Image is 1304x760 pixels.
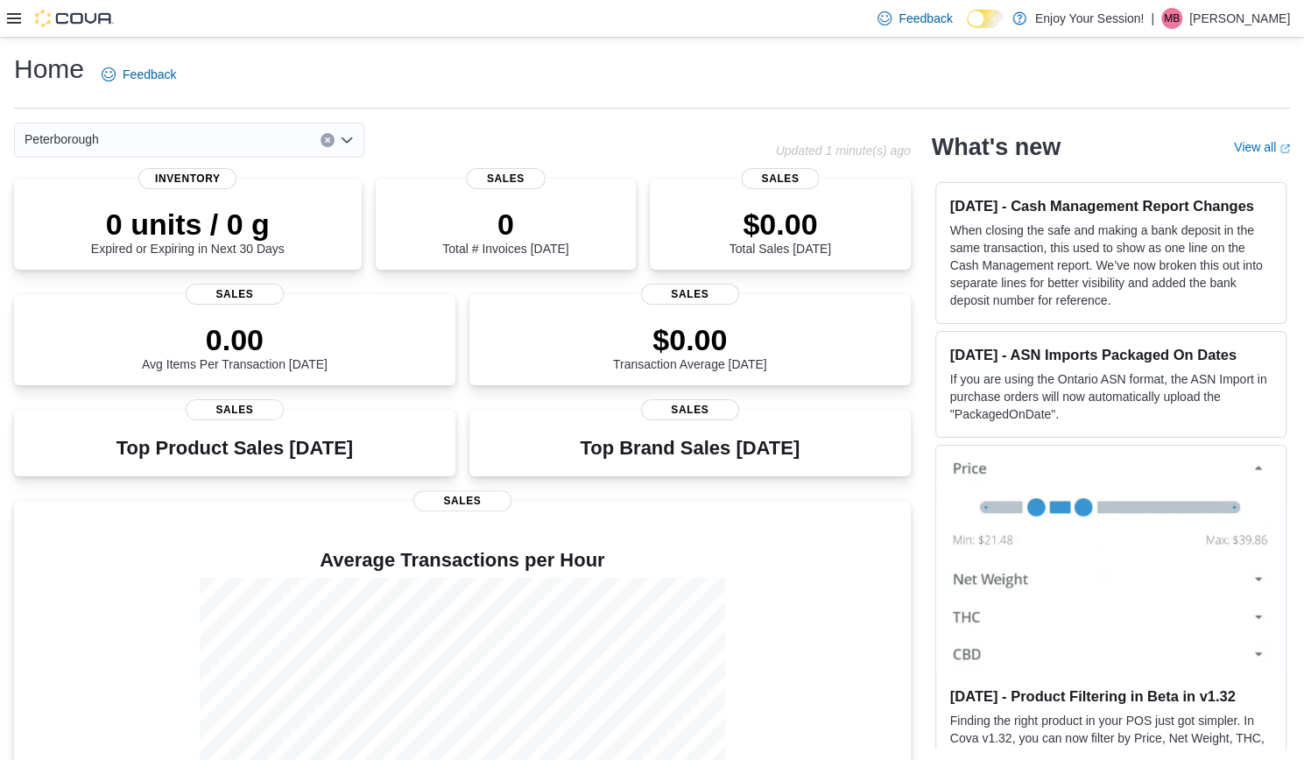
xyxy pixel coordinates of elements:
[1189,8,1290,29] p: [PERSON_NAME]
[1164,8,1180,29] span: MB
[91,207,285,256] div: Expired or Expiring in Next 30 Days
[28,550,897,571] h4: Average Transactions per Hour
[775,144,910,158] p: Updated 1 minute(s) ago
[730,207,831,256] div: Total Sales [DATE]
[467,168,545,189] span: Sales
[741,168,819,189] span: Sales
[950,197,1272,215] h3: [DATE] - Cash Management Report Changes
[580,438,800,459] h3: Top Brand Sales [DATE]
[413,490,511,511] span: Sales
[730,207,831,242] p: $0.00
[871,1,959,36] a: Feedback
[641,284,739,305] span: Sales
[1151,8,1154,29] p: |
[116,438,353,459] h3: Top Product Sales [DATE]
[967,10,1004,28] input: Dark Mode
[321,133,335,147] button: Clear input
[1279,144,1290,154] svg: External link
[950,687,1272,705] h3: [DATE] - Product Filtering in Beta in v1.32
[186,284,284,305] span: Sales
[138,168,236,189] span: Inventory
[14,52,84,87] h1: Home
[91,207,285,242] p: 0 units / 0 g
[613,322,767,357] p: $0.00
[25,129,99,150] span: Peterborough
[1161,8,1182,29] div: Matty Buchan
[123,66,176,83] span: Feedback
[899,10,952,27] span: Feedback
[950,346,1272,363] h3: [DATE] - ASN Imports Packaged On Dates
[950,222,1272,309] p: When closing the safe and making a bank deposit in the same transaction, this used to show as one...
[641,399,739,420] span: Sales
[442,207,568,242] p: 0
[1035,8,1145,29] p: Enjoy Your Session!
[186,399,284,420] span: Sales
[142,322,328,371] div: Avg Items Per Transaction [DATE]
[967,28,968,29] span: Dark Mode
[340,133,354,147] button: Open list of options
[142,322,328,357] p: 0.00
[35,10,114,27] img: Cova
[932,133,1061,161] h2: What's new
[950,370,1272,423] p: If you are using the Ontario ASN format, the ASN Import in purchase orders will now automatically...
[1234,140,1290,154] a: View allExternal link
[95,57,183,92] a: Feedback
[613,322,767,371] div: Transaction Average [DATE]
[442,207,568,256] div: Total # Invoices [DATE]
